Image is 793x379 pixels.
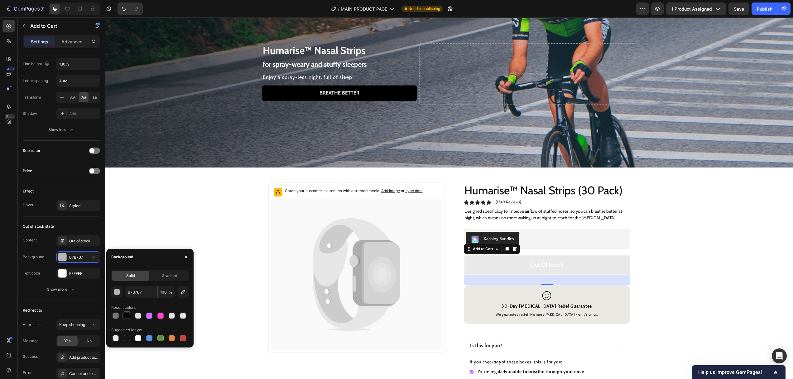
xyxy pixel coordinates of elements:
span: Breathe better [214,72,254,78]
input: Auto [57,58,100,70]
span: Solid [126,273,135,279]
span: / [338,6,339,12]
strong: any [389,342,396,347]
p: Advanced [61,38,83,45]
span: No [87,338,92,344]
span: Need republishing [408,6,440,12]
div: Content [23,237,37,243]
iframe: To enrich screen reader interactions, please activate Accessibility in Grammarly extension settings [105,17,793,379]
div: Out of stock [69,238,99,244]
span: Save [734,6,744,12]
span: Gradient [162,273,177,279]
button: Kaching Bundles [361,214,414,229]
span: or [295,171,318,176]
span: Keep shopping [59,322,85,327]
div: Background [111,254,133,260]
button: Show less [23,124,100,135]
div: Add to Cart [367,229,389,234]
span: AA [70,95,76,100]
div: Recent colors [111,305,136,310]
div: Styled [69,203,99,209]
div: Publish [757,6,772,12]
div: Open Intercom Messenger [772,348,787,363]
span: Add image [276,171,295,176]
span: Enjoy a spray-less night, full of sleep [158,57,247,63]
button: Save [728,2,749,15]
span: Aa [81,95,86,100]
div: Kaching Bundles [379,218,409,225]
div: B7B7B7 [69,255,87,260]
p: (1349 Reviews) [391,182,416,187]
span: Yes [64,338,70,344]
span: MAIN PRODUCT PAGE [341,6,387,12]
p: You're regularly [372,351,479,357]
div: Text color [23,270,41,276]
button: 7 [2,2,46,15]
div: FFFFFF [69,271,99,276]
div: Hover [23,202,34,208]
span: aa [93,95,97,100]
span: Designed specifically to improve airflow of stuffed noses, so you can breathe better at night, wh... [359,191,517,203]
span: If you check of these boxes, this is for you: [365,342,457,347]
div: Message [23,338,39,344]
div: 450 [6,66,15,71]
div: Show more [47,286,76,293]
span: % [169,289,172,295]
input: Eg: FFFFFF [125,286,157,298]
div: Cannot add product to cart [69,371,99,377]
img: KachingBundles.png [366,218,374,226]
button: Keep shopping [56,319,100,330]
a: Breathe better [157,68,312,83]
div: Effect [23,188,34,194]
p: Catch your customer's attention with attracted media. [180,170,318,177]
span: Humarise™ Nasal Strips [158,27,261,39]
div: Error [23,370,32,376]
button: Out of stock [359,237,525,258]
div: Separator [23,148,41,153]
p: Settings [31,38,48,45]
div: Price [23,168,32,174]
input: Auto [57,75,100,86]
div: After click [23,322,41,328]
div: Letter spacing [23,78,48,84]
div: Background [23,254,44,260]
button: 1 product assigned [666,2,726,15]
p: Add to Cart [30,22,83,30]
div: Success [23,354,38,359]
span: for spray-weary and stuffy sleepers [158,43,262,51]
p: 7 [41,5,44,12]
button: Publish [752,2,778,15]
p: Is this for you? [365,325,397,332]
strong: We guarantee relief. No more [MEDICAL_DATA] - or it's on us. [391,295,493,299]
div: Add product to cart successfully [69,355,99,360]
span: 1 product assigned [671,6,712,12]
button: Show more [23,284,100,295]
div: Show less [48,127,75,133]
div: Transform [23,95,41,100]
button: Show survey - Help us improve GemPages! [698,368,779,376]
div: Out of stock state [23,224,54,229]
div: Suggested for you [111,327,143,333]
div: Redirect to [23,308,42,313]
span: sync data [300,171,318,176]
span: Help us improve GemPages! [698,369,772,375]
h1: Humarise™ Nasal Strips (30 Pack) [359,165,525,181]
div: Beta [5,114,15,119]
div: Line height [23,60,51,68]
div: Out of stock [425,244,458,251]
strong: unable to breathe through your nose [402,351,479,357]
div: Drop element here [410,54,443,59]
div: Undo/Redo [118,2,143,15]
strong: 30-Day [MEDICAL_DATA] Relief Guarantee [396,286,487,291]
div: Add... [69,111,99,117]
div: Shadow [23,111,37,116]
